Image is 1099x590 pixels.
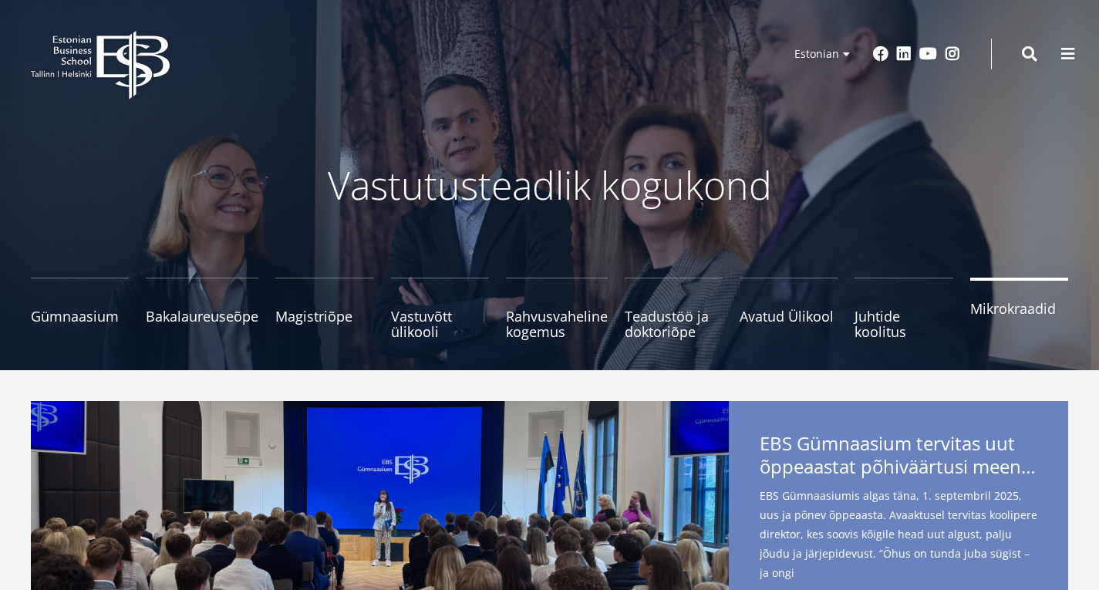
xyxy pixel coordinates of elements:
[275,278,373,339] a: Magistriõpe
[625,278,723,339] a: Teadustöö ja doktoriõpe
[970,301,1068,316] span: Mikrokraadid
[760,455,1037,478] span: õppeaastat põhiväärtusi meenutades
[506,308,608,339] span: Rahvusvaheline kogemus
[919,46,937,62] a: Youtube
[391,278,489,339] a: Vastuvõtt ülikooli
[896,46,912,62] a: Linkedin
[506,278,608,339] a: Rahvusvaheline kogemus
[855,278,952,339] a: Juhtide koolitus
[391,308,489,339] span: Vastuvõtt ülikooli
[970,278,1068,339] a: Mikrokraadid
[275,308,373,324] span: Magistriõpe
[31,308,129,324] span: Gümnaasium
[740,308,838,324] span: Avatud Ülikool
[873,46,888,62] a: Facebook
[146,308,258,324] span: Bakalaureuseõpe
[945,46,960,62] a: Instagram
[740,278,838,339] a: Avatud Ülikool
[625,308,723,339] span: Teadustöö ja doktoriõpe
[146,278,258,339] a: Bakalaureuseõpe
[855,308,952,339] span: Juhtide koolitus
[141,162,959,208] p: Vastutusteadlik kogukond
[760,432,1037,483] span: EBS Gümnaasium tervitas uut
[31,278,129,339] a: Gümnaasium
